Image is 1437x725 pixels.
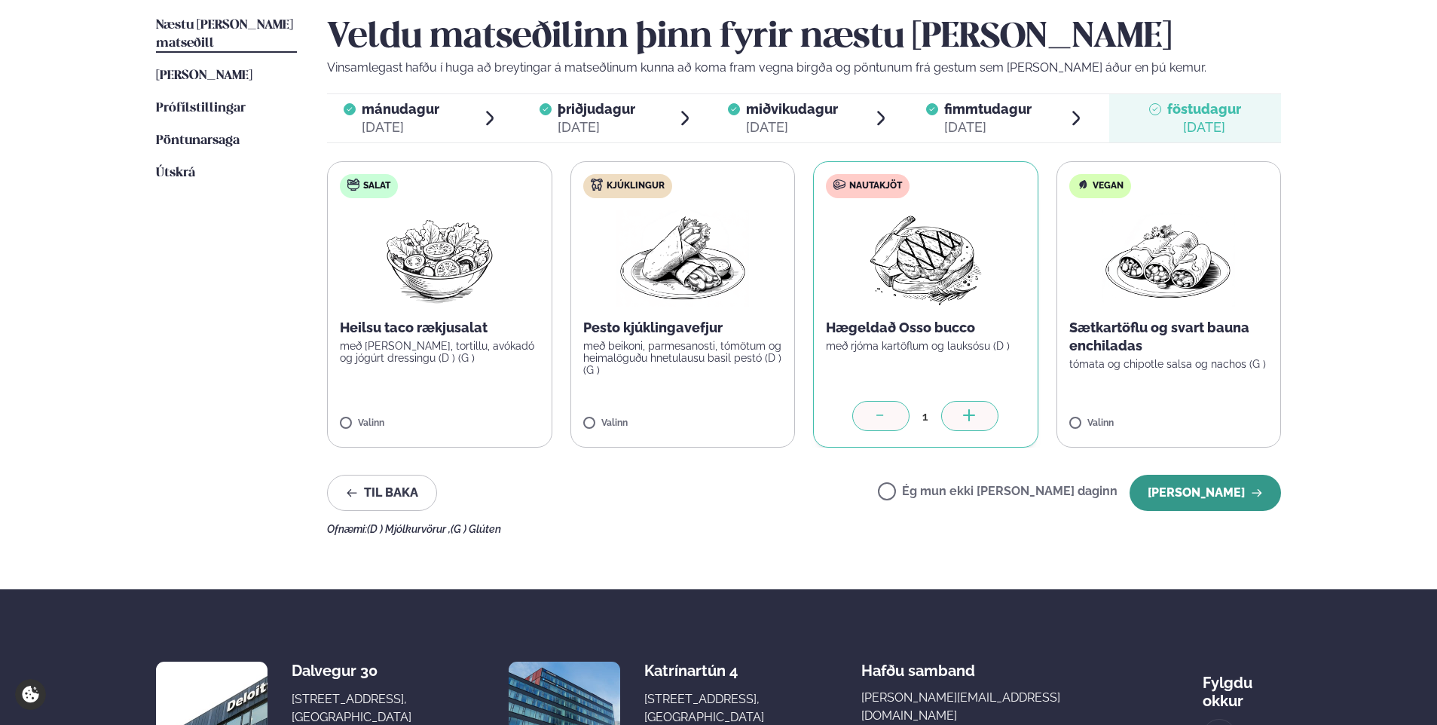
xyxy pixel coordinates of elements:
[1102,210,1235,307] img: Enchilada.png
[558,118,635,136] div: [DATE]
[347,179,359,191] img: salad.svg
[1203,662,1281,710] div: Fylgdu okkur
[1093,180,1124,192] span: Vegan
[1167,118,1241,136] div: [DATE]
[583,319,783,337] p: Pesto kjúklingavefjur
[451,523,501,535] span: (G ) Glúten
[156,99,246,118] a: Prófílstillingar
[156,134,240,147] span: Pöntunarsaga
[1167,101,1241,117] span: föstudagur
[292,662,411,680] div: Dalvegur 30
[156,19,293,50] span: Næstu [PERSON_NAME] matseðill
[156,17,297,53] a: Næstu [PERSON_NAME] matseðill
[1069,319,1269,355] p: Sætkartöflu og svart bauna enchiladas
[340,319,540,337] p: Heilsu taco rækjusalat
[327,17,1281,59] h2: Veldu matseðilinn þinn fyrir næstu [PERSON_NAME]
[849,180,902,192] span: Nautakjöt
[156,102,246,115] span: Prófílstillingar
[156,167,195,179] span: Útskrá
[156,132,240,150] a: Pöntunarsaga
[327,59,1281,77] p: Vinsamlegast hafðu í huga að breytingar á matseðlinum kunna að koma fram vegna birgða og pöntunum...
[1069,358,1269,370] p: tómata og chipotle salsa og nachos (G )
[859,210,992,307] img: Beef-Meat.png
[558,101,635,117] span: þriðjudagur
[362,101,439,117] span: mánudagur
[1077,179,1089,191] img: Vegan.svg
[363,180,390,192] span: Salat
[367,523,451,535] span: (D ) Mjólkurvörur ,
[15,679,46,710] a: Cookie settings
[327,523,1281,535] div: Ofnæmi:
[340,340,540,364] p: með [PERSON_NAME], tortillu, avókadó og jógúrt dressingu (D ) (G )
[583,340,783,376] p: með beikoni, parmesanosti, tómötum og heimalöguðu hnetulausu basil pestó (D ) (G )
[156,164,195,182] a: Útskrá
[1130,475,1281,511] button: [PERSON_NAME]
[826,340,1026,352] p: með rjóma kartöflum og lauksósu (D )
[861,689,1105,725] a: [PERSON_NAME][EMAIL_ADDRESS][DOMAIN_NAME]
[746,118,838,136] div: [DATE]
[910,408,941,425] div: 1
[861,650,975,680] span: Hafðu samband
[944,118,1032,136] div: [DATE]
[944,101,1032,117] span: fimmtudagur
[373,210,506,307] img: Salad.png
[591,179,603,191] img: chicken.svg
[833,179,845,191] img: beef.svg
[616,210,749,307] img: Wraps.png
[362,118,439,136] div: [DATE]
[156,67,252,85] a: [PERSON_NAME]
[327,475,437,511] button: Til baka
[607,180,665,192] span: Kjúklingur
[644,662,764,680] div: Katrínartún 4
[826,319,1026,337] p: Hægeldað Osso bucco
[746,101,838,117] span: miðvikudagur
[156,69,252,82] span: [PERSON_NAME]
